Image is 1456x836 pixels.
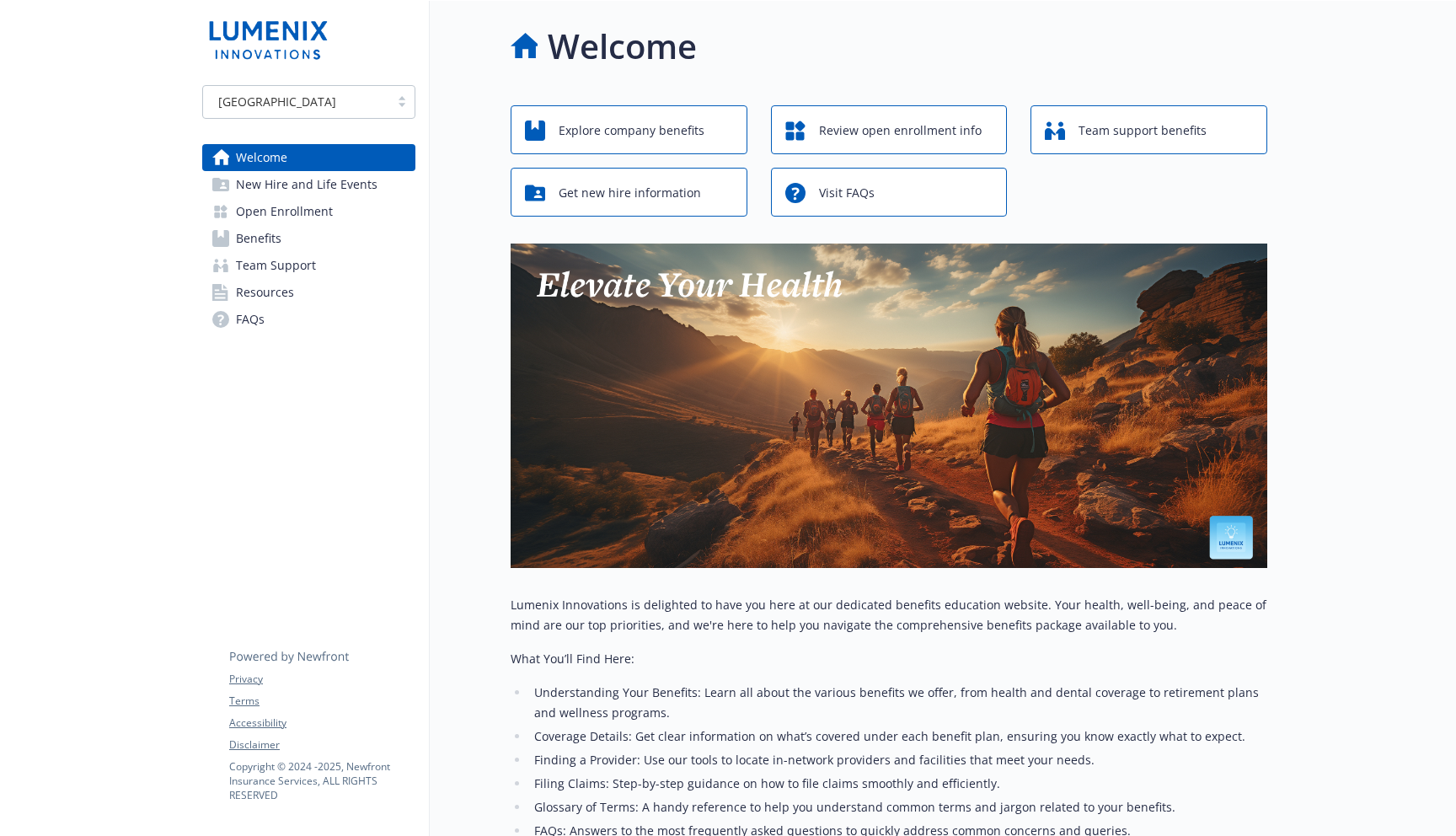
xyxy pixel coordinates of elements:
[236,144,287,171] span: Welcome
[236,279,294,306] span: Resources
[819,177,875,209] span: Visit FAQs
[819,115,982,147] span: Review open enrollment info
[229,715,415,731] a: Accessibility
[529,726,1267,747] li: Coverage Details: Get clear information on what’s covered under each benefit plan, ensuring you k...
[202,252,415,279] a: Team Support
[1030,105,1267,154] button: Team support benefits
[548,21,697,72] h1: Welcome
[771,105,1008,154] button: Review open enrollment info
[229,737,415,753] a: Disclaimer
[1079,115,1207,147] span: Team support benefits
[229,759,415,802] p: Copyright © 2024 - 2025 , Newfront Insurance Services, ALL RIGHTS RESERVED
[202,225,415,252] a: Benefits
[511,595,1267,635] p: Lumenix Innovations is delighted to have you here at our dedicated benefits education website. Yo...
[511,105,747,154] button: Explore company benefits
[529,683,1267,723] li: Understanding Your Benefits: Learn all about the various benefits we offer, from health and denta...
[236,171,377,198] span: New Hire and Life Events
[229,694,415,709] a: Terms
[202,144,415,171] a: Welcome
[559,177,701,209] span: Get new hire information
[236,198,333,225] span: Open Enrollment
[236,225,281,252] span: Benefits
[529,797,1267,817] li: Glossary of Terms: A handy reference to help you understand common terms and jargon related to yo...
[211,93,381,110] span: [GEOGRAPHIC_DATA]
[511,244,1267,568] img: overview page banner
[202,279,415,306] a: Resources
[511,649,1267,669] p: What You’ll Find Here:
[218,93,336,110] span: [GEOGRAPHIC_DATA]
[202,171,415,198] a: New Hire and Life Events
[229,672,415,687] a: Privacy
[236,306,265,333] span: FAQs
[529,750,1267,770] li: Finding a Provider: Use our tools to locate in-network providers and facilities that meet your ne...
[236,252,316,279] span: Team Support
[529,774,1267,794] li: Filing Claims: Step-by-step guidance on how to file claims smoothly and efficiently.
[559,115,704,147] span: Explore company benefits
[202,306,415,333] a: FAQs
[202,198,415,225] a: Open Enrollment
[511,168,747,217] button: Get new hire information
[771,168,1008,217] button: Visit FAQs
